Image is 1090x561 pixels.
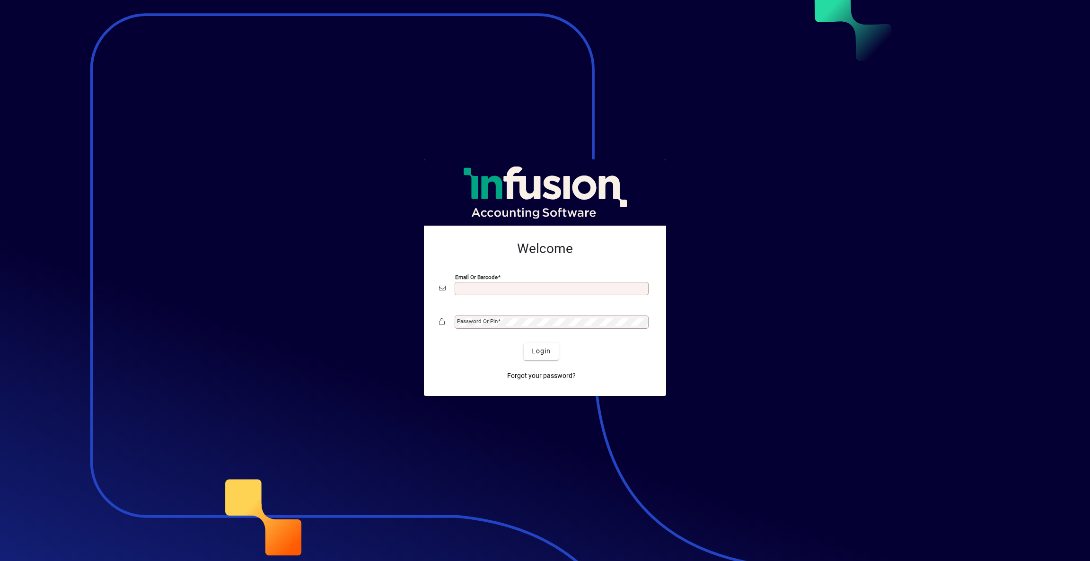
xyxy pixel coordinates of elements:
span: Login [531,346,551,356]
span: Forgot your password? [507,371,576,381]
a: Forgot your password? [503,368,580,385]
mat-label: Password or Pin [457,318,498,324]
button: Login [524,343,558,360]
mat-label: Email or Barcode [455,273,498,280]
h2: Welcome [439,241,651,257]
